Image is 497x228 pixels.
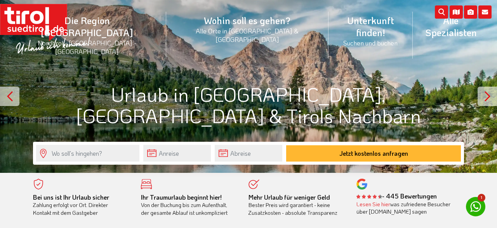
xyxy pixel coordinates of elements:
[36,145,139,162] input: Wo soll's hingehen?
[478,194,485,202] span: 1
[466,197,485,216] a: 1
[248,193,345,217] div: Bester Preis wird garantiert - keine Zusatzkosten - absolute Transparenz
[328,6,413,56] a: Unterkunft finden!Suchen und buchen
[356,200,390,208] a: Lesen Sie hier
[17,38,157,56] small: Nordtirol - [GEOGRAPHIC_DATA] - [GEOGRAPHIC_DATA]
[450,5,463,19] i: Karte öffnen
[33,193,129,217] div: Zahlung erfolgt vor Ort. Direkter Kontakt mit dem Gastgeber
[356,200,453,216] div: was zufriedene Besucher über [DOMAIN_NAME] sagen
[143,145,211,162] input: Anreise
[176,26,319,44] small: Alle Orte in [GEOGRAPHIC_DATA] & [GEOGRAPHIC_DATA]
[33,193,109,201] b: Bei uns ist Ihr Urlaub sicher
[166,6,328,52] a: Wohin soll es gehen?Alle Orte in [GEOGRAPHIC_DATA] & [GEOGRAPHIC_DATA]
[141,193,237,217] div: Von der Buchung bis zum Aufenthalt, der gesamte Ablauf ist unkompliziert
[8,6,166,64] a: Die Region [GEOGRAPHIC_DATA]Nordtirol - [GEOGRAPHIC_DATA] - [GEOGRAPHIC_DATA]
[356,192,437,200] b: - 445 Bewertungen
[141,193,222,201] b: Ihr Traumurlaub beginnt hier!
[478,5,492,19] i: Kontakt
[286,145,461,162] button: Jetzt kostenlos anfragen
[215,145,282,162] input: Abreise
[413,6,489,47] a: Alle Spezialisten
[464,5,477,19] i: Fotogalerie
[248,193,330,201] b: Mehr Urlaub für weniger Geld
[338,38,403,47] small: Suchen und buchen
